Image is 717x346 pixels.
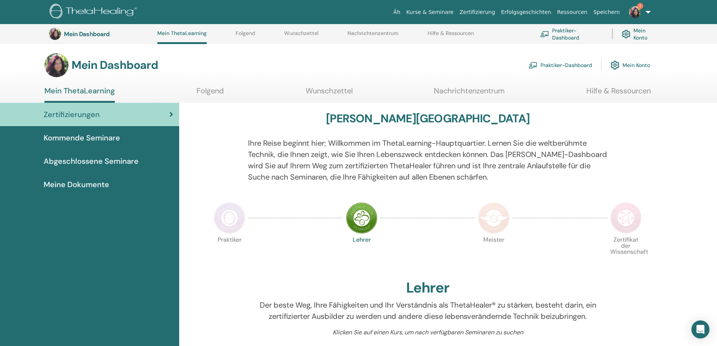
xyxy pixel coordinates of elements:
img: Master [478,202,510,234]
img: default.jpg [44,53,69,77]
font: Folgend [196,86,224,96]
font: Wunschzettel [306,86,353,96]
font: Der beste Weg, Ihre Fähigkeiten und Ihr Verständnis als ThetaHealer® zu stärken, besteht darin, e... [260,300,596,321]
img: Lehrer [346,202,378,234]
font: Mein Konto [623,62,650,69]
a: Mein Konto [622,26,661,42]
a: Folgend [196,86,224,101]
img: default.jpg [629,6,641,18]
img: chalkboard-teacher.svg [528,62,537,69]
font: Kurse & Seminare [406,9,454,15]
font: Erfolgsgeschichten [501,9,551,15]
font: Klicken Sie auf einen Kurs, um nach verfügbaren Seminaren zu suchen [333,328,523,336]
font: Zertifizierung [460,9,495,15]
a: Nachrichtenzentrum [434,86,505,101]
font: Lehrer [353,236,371,244]
font: Meister [483,236,504,244]
font: Kommende Seminare [44,133,120,143]
div: Open Intercom Messenger [691,320,709,338]
a: Wunschzettel [306,86,353,101]
a: Ressourcen [554,5,590,19]
a: Praktiker-Dashboard [528,57,592,73]
font: Zertifikat der Wissenschaft [610,236,648,256]
img: Zertifikat der Wissenschaft [610,202,642,234]
font: Meine Dokumente [44,180,109,189]
font: [PERSON_NAME][GEOGRAPHIC_DATA] [326,111,530,126]
font: Mein Dashboard [72,58,158,72]
font: Äh [393,9,400,15]
a: Nachrichtenzentrum [347,30,399,42]
font: Zertifizierungen [44,110,100,119]
font: Hilfe & Ressourcen [586,86,651,96]
a: Praktiker-Dashboard [540,26,603,42]
font: Ihre Reise beginnt hier; Willkommen im ThetaLearning-Hauptquartier. Lernen Sie die weltberühmte T... [248,138,607,182]
a: Mein Konto [610,57,650,73]
font: Mein Konto [633,27,647,41]
font: Mein ThetaLearning [44,86,115,96]
font: Abgeschlossene Seminare [44,156,139,166]
img: logo.png [50,4,140,21]
img: Praktiker [214,202,245,234]
a: Mein ThetaLearning [157,30,207,44]
font: Praktiker [218,236,242,244]
a: Wunschzettel [284,30,318,42]
img: cog.svg [622,28,631,41]
font: Lehrer [406,278,449,297]
font: Ressourcen [557,9,587,15]
font: Folgend [236,30,255,37]
img: cog.svg [610,59,620,72]
font: Nachrichtenzentrum [434,86,505,96]
a: Äh [390,5,403,19]
font: Nachrichtenzentrum [347,30,399,37]
font: 2 [639,3,641,8]
font: Hilfe & Ressourcen [428,30,474,37]
img: default.jpg [49,28,61,40]
font: Mein ThetaLearning [157,30,207,37]
font: Wunschzettel [284,30,318,37]
font: Mein Dashboard [64,30,110,38]
a: Erfolgsgeschichten [498,5,554,19]
font: Praktiker-Dashboard [552,27,579,41]
font: Speichern [594,9,620,15]
a: Hilfe & Ressourcen [586,86,651,101]
a: Zertifizierung [457,5,498,19]
a: Folgend [236,30,255,42]
a: Speichern [591,5,623,19]
a: Kurse & Seminare [403,5,457,19]
font: Praktiker-Dashboard [540,62,592,69]
img: chalkboard-teacher.svg [540,31,549,38]
a: Hilfe & Ressourcen [428,30,474,42]
a: Mein ThetaLearning [44,86,115,103]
